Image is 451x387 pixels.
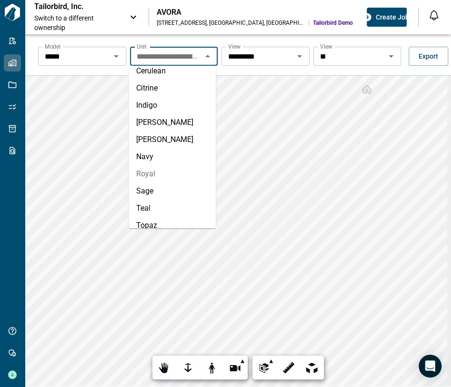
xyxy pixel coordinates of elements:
[129,217,216,234] li: Topaz
[293,50,306,63] button: Open
[419,355,441,377] div: Open Intercom Messenger
[129,200,216,217] li: Teal
[129,183,216,200] li: Sage
[129,80,216,97] li: Citrine
[129,131,216,148] li: [PERSON_NAME]
[129,148,216,165] li: Navy
[129,114,216,131] li: [PERSON_NAME]
[129,97,216,114] li: Indigo
[384,50,398,63] button: Open
[45,42,60,51] label: Model
[110,50,123,63] button: Open
[137,42,147,51] label: Unit
[34,13,120,32] span: Switch to a different ownership
[129,165,216,183] li: Royal
[228,42,241,51] label: View
[157,8,353,17] div: AVORA
[129,62,216,80] li: Cerulean
[201,50,214,63] button: Close
[313,19,353,27] span: Tailorbird Demo
[426,8,441,23] button: Open notification feed
[419,51,438,61] span: Export
[409,47,448,66] button: Export
[320,42,332,51] label: View
[157,19,305,27] div: [STREET_ADDRESS] , [GEOGRAPHIC_DATA] , [GEOGRAPHIC_DATA]
[34,2,120,11] p: Tailorbird, Inc.
[376,12,409,22] span: Create Job
[367,8,407,27] button: Create Job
